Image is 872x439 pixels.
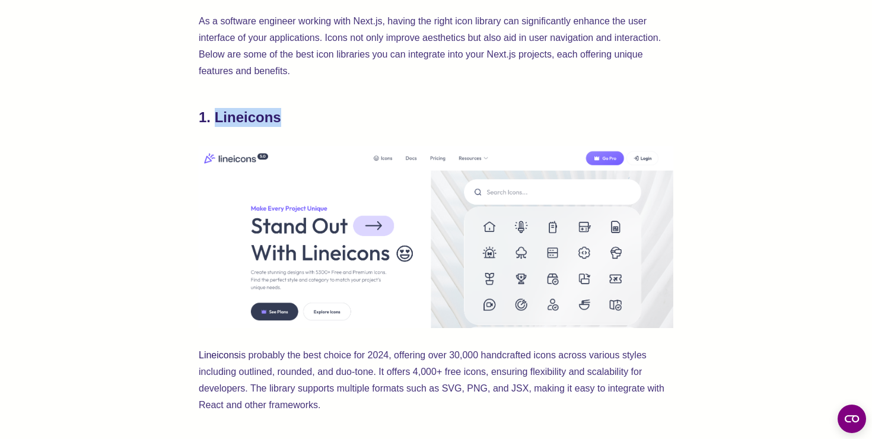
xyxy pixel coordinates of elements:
img: Lineicons [199,146,673,328]
p: As a software engineer working with Next.js, having the right icon library can significantly enha... [199,13,673,79]
a: Lineicons [199,350,239,360]
p: is probably the best choice for 2024, offering over 30,000 handcrafted icons across various style... [199,347,673,413]
button: Open CMP widget [838,405,866,433]
h2: 1. Lineicons [199,108,673,127]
